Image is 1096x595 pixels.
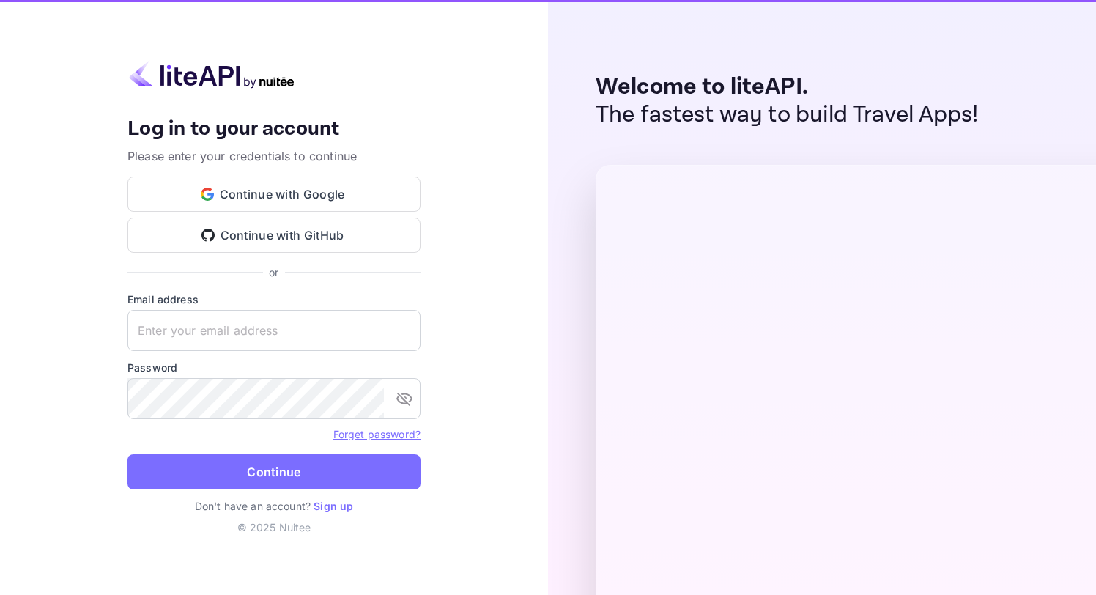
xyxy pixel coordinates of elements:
[314,500,353,512] a: Sign up
[596,101,979,129] p: The fastest way to build Travel Apps!
[127,498,421,514] p: Don't have an account?
[127,360,421,375] label: Password
[596,73,979,101] p: Welcome to liteAPI.
[127,177,421,212] button: Continue with Google
[127,218,421,253] button: Continue with GitHub
[127,117,421,142] h4: Log in to your account
[127,310,421,351] input: Enter your email address
[127,60,296,89] img: liteapi
[333,428,421,440] a: Forget password?
[269,265,278,280] p: or
[333,426,421,441] a: Forget password?
[127,520,421,535] p: © 2025 Nuitee
[127,454,421,489] button: Continue
[127,147,421,165] p: Please enter your credentials to continue
[127,292,421,307] label: Email address
[390,384,419,413] button: toggle password visibility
